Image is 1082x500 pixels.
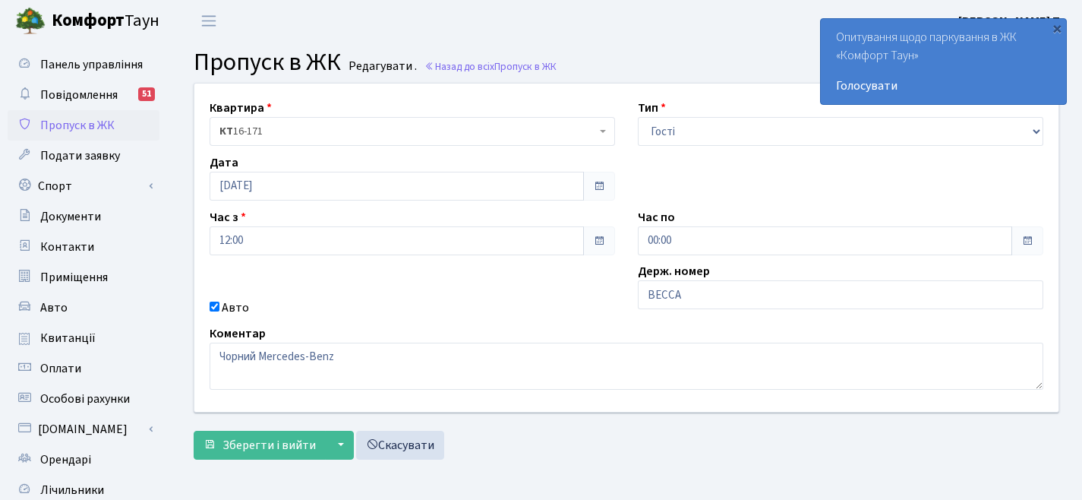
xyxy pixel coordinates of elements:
[8,232,159,262] a: Контакти
[40,147,120,164] span: Подати заявку
[40,391,130,407] span: Особові рахунки
[138,87,155,101] div: 51
[8,171,159,201] a: Спорт
[356,431,444,460] a: Скасувати
[40,208,101,225] span: Документи
[222,299,249,317] label: Авто
[958,12,1064,30] a: [PERSON_NAME] П.
[8,445,159,475] a: Орендарі
[8,201,159,232] a: Документи
[8,110,159,141] a: Пропуск в ЖК
[638,99,666,117] label: Тип
[194,45,341,80] span: Пропуск в ЖК
[219,124,596,139] span: <b>КТ</b>&nbsp;&nbsp;&nbsp;&nbsp;16-171
[52,8,159,34] span: Таун
[210,343,1043,390] textarea: Чорний Mercedes-Benz
[821,19,1066,104] div: Опитування щодо паркування в ЖК «Комфорт Таун»
[40,56,143,73] span: Панель управління
[15,6,46,36] img: logo.png
[219,124,233,139] b: КТ
[638,208,675,226] label: Час по
[210,208,246,226] label: Час з
[194,431,326,460] button: Зберегти і вийти
[40,87,118,103] span: Повідомлення
[8,414,159,445] a: [DOMAIN_NAME]
[210,99,272,117] label: Квартира
[40,451,91,468] span: Орендарі
[8,80,159,110] a: Повідомлення51
[8,384,159,414] a: Особові рахунки
[40,360,81,377] span: Оплати
[210,117,615,146] span: <b>КТ</b>&nbsp;&nbsp;&nbsp;&nbsp;16-171
[52,8,125,33] b: Комфорт
[345,59,417,74] small: Редагувати .
[638,280,1043,309] input: AA0001AA
[210,324,266,343] label: Коментар
[210,153,238,172] label: Дата
[40,239,94,255] span: Контакти
[494,59,557,74] span: Пропуск в ЖК
[40,117,115,134] span: Пропуск в ЖК
[8,293,159,323] a: Авто
[8,262,159,293] a: Приміщення
[190,8,228,33] button: Переключити навігацію
[8,49,159,80] a: Панель управління
[222,437,316,454] span: Зберегти і вийти
[1049,21,1065,36] div: ×
[8,323,159,353] a: Квитанції
[40,299,68,316] span: Авто
[40,269,108,286] span: Приміщення
[8,353,159,384] a: Оплати
[40,330,96,347] span: Квитанції
[8,141,159,171] a: Подати заявку
[424,59,557,74] a: Назад до всіхПропуск в ЖК
[958,13,1064,30] b: [PERSON_NAME] П.
[638,262,710,280] label: Держ. номер
[40,482,104,498] span: Лічильники
[836,77,1051,95] a: Голосувати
